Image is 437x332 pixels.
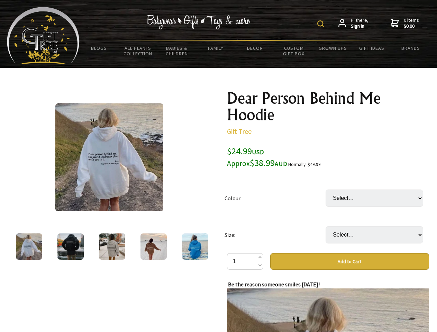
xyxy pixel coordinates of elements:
strong: $0.00 [404,23,419,29]
a: All Plants Collection [119,41,158,61]
img: Dear Person Behind Me Hoodie [55,103,163,211]
a: Babies & Children [157,41,197,61]
a: Grown Ups [313,41,352,55]
a: Decor [235,41,274,55]
span: USD [252,148,264,156]
button: Add to Cart [270,253,429,270]
a: Brands [391,41,430,55]
img: Dear Person Behind Me Hoodie [16,233,42,260]
a: Custom Gift Box [274,41,313,61]
span: $24.99 $38.99 [227,145,287,168]
img: Dear Person Behind Me Hoodie [57,233,84,260]
img: Babywear - Gifts - Toys & more [147,15,251,29]
a: Gift Ideas [352,41,391,55]
img: Babyware - Gifts - Toys and more... [7,7,80,64]
img: Dear Person Behind Me Hoodie [99,233,125,260]
span: Hi there, [351,17,368,29]
a: Gift Tree [227,127,252,136]
span: AUD [275,160,287,168]
a: 0 items$0.00 [391,17,419,29]
td: Size: [225,216,326,253]
td: Colour: [225,180,326,216]
small: Approx [227,159,250,168]
a: Hi there,Sign in [338,17,368,29]
h1: Dear Person Behind Me Hoodie [227,90,429,123]
img: Dear Person Behind Me Hoodie [182,233,208,260]
img: product search [317,20,324,27]
img: Dear Person Behind Me Hoodie [140,233,167,260]
span: 0 items [404,17,419,29]
a: Family [197,41,236,55]
small: Normally: $49.99 [288,162,321,167]
strong: Sign in [351,23,368,29]
a: BLOGS [80,41,119,55]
